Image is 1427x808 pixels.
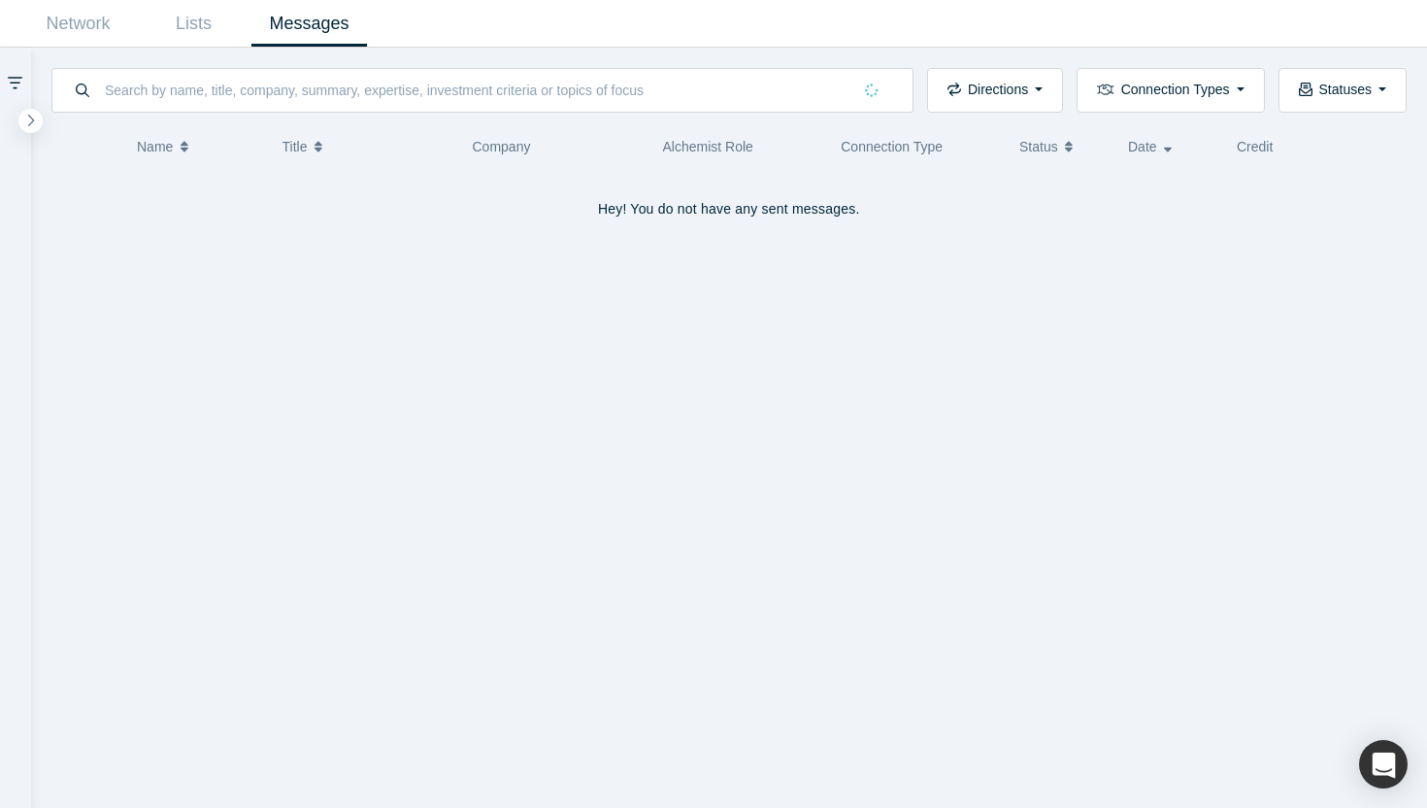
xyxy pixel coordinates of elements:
span: Company [473,139,531,154]
button: Statuses [1278,68,1407,113]
span: Name [137,126,173,167]
a: Lists [136,1,251,47]
span: Status [1019,126,1058,167]
button: Name [137,126,262,167]
span: Alchemist Role [663,139,753,154]
a: Messages [251,1,367,47]
span: Date [1128,126,1157,167]
button: Title [282,126,452,167]
input: Search by name, title, company, summary, expertise, investment criteria or topics of focus [103,67,851,113]
span: Credit [1237,139,1273,154]
span: Connection Type [841,139,943,154]
button: Date [1128,126,1216,167]
button: Connection Types [1077,68,1264,113]
h4: Hey! You do not have any sent messages. [51,201,1408,218]
button: Directions [927,68,1063,113]
button: Status [1019,126,1108,167]
span: Title [282,126,308,167]
a: Network [20,1,136,47]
